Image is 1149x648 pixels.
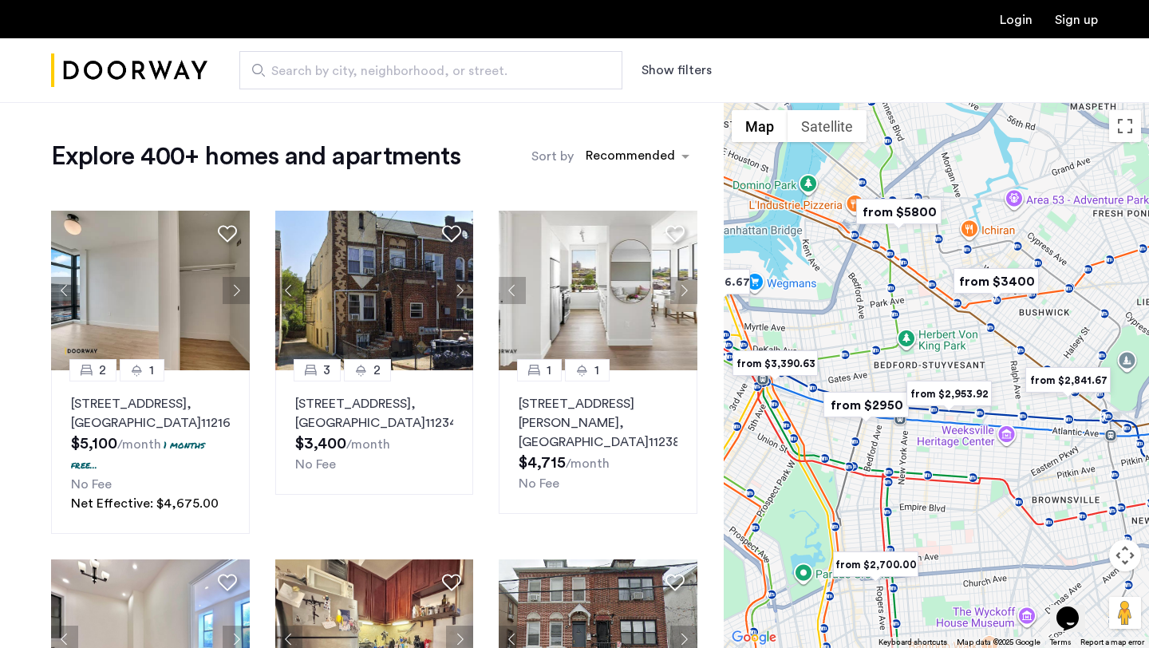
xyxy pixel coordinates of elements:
a: 32[STREET_ADDRESS], [GEOGRAPHIC_DATA]11234No Fee [275,370,474,495]
button: Next apartment [446,277,473,304]
div: from $2,841.67 [1019,362,1117,398]
span: 3 [323,361,330,380]
span: No Fee [71,478,112,491]
button: Map camera controls [1109,539,1141,571]
button: Show street map [732,110,788,142]
div: Recommended [583,146,675,169]
img: Google [728,627,780,648]
span: Search by city, neighborhood, or street. [271,61,578,81]
img: 2016_638673975962267132.jpeg [51,211,250,370]
a: Report a map error [1080,637,1144,648]
span: $4,715 [519,455,566,471]
span: $5,100 [71,436,117,452]
a: 21[STREET_ADDRESS], [GEOGRAPHIC_DATA]112161 months free...No FeeNet Effective: $4,675.00 [51,370,250,534]
div: from $3,390.63 [726,346,824,381]
a: Cazamio Logo [51,41,207,101]
button: Previous apartment [275,277,302,304]
button: Drag Pegman onto the map to open Street View [1109,597,1141,629]
a: Registration [1055,14,1098,26]
div: from $5800 [850,194,948,230]
div: from $2,700.00 [827,547,925,583]
img: 2016_638484540295233130.jpeg [275,211,474,370]
span: 1 [149,361,154,380]
a: Open this area in Google Maps (opens a new window) [728,627,780,648]
p: [STREET_ADDRESS] 11234 [295,394,454,433]
button: Keyboard shortcuts [879,637,947,648]
span: 2 [373,361,381,380]
button: Show or hide filters [642,61,712,80]
a: Login [1000,14,1033,26]
h1: Explore 400+ homes and apartments [51,140,460,172]
input: Apartment Search [239,51,622,89]
img: logo [51,41,207,101]
span: 2 [99,361,106,380]
ng-select: sort-apartment [578,142,697,171]
sub: /month [346,438,390,451]
div: from $3400 [947,263,1045,299]
span: 1 [547,361,551,380]
button: Show satellite imagery [788,110,867,142]
iframe: chat widget [1050,584,1101,632]
button: Next apartment [223,277,250,304]
button: Next apartment [670,277,697,304]
p: [STREET_ADDRESS][PERSON_NAME] 11238 [519,394,677,452]
sub: /month [117,438,161,451]
div: from $2,953.92 [900,376,998,412]
label: Sort by [531,147,574,166]
a: Terms (opens in new tab) [1050,637,1071,648]
span: No Fee [519,477,559,490]
a: 11[STREET_ADDRESS][PERSON_NAME], [GEOGRAPHIC_DATA]11238No Fee [499,370,697,514]
button: Toggle fullscreen view [1109,110,1141,142]
sub: /month [566,457,610,470]
div: $9,166.67 [689,264,756,300]
span: Map data ©2025 Google [957,638,1040,646]
div: from $2950 [817,387,915,423]
span: Net Effective: $4,675.00 [71,497,219,510]
span: No Fee [295,458,336,471]
span: 1 [594,361,599,380]
p: [STREET_ADDRESS] 11216 [71,394,230,433]
button: Previous apartment [499,277,526,304]
img: 2016_638666715889771230.jpeg [499,211,697,370]
span: $3,400 [295,436,346,452]
button: Previous apartment [51,277,78,304]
